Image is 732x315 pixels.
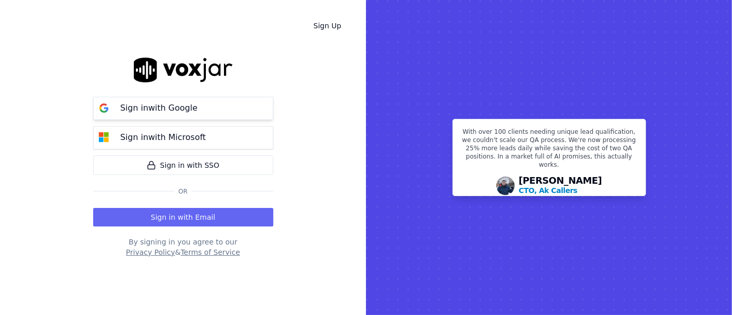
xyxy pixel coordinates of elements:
[305,16,350,35] a: Sign Up
[120,131,206,144] p: Sign in with Microsoft
[94,127,114,148] img: microsoft Sign in button
[93,155,273,175] a: Sign in with SSO
[120,102,198,114] p: Sign in with Google
[459,128,639,173] p: With over 100 clients needing unique lead qualification, we couldn't scale our QA process. We're ...
[175,187,192,196] span: Or
[94,98,114,118] img: google Sign in button
[181,247,240,257] button: Terms of Service
[93,97,273,120] button: Sign inwith Google
[93,208,273,226] button: Sign in with Email
[134,58,233,82] img: logo
[496,177,515,195] img: Avatar
[519,176,602,196] div: [PERSON_NAME]
[93,126,273,149] button: Sign inwith Microsoft
[93,237,273,257] div: By signing in you agree to our &
[519,185,578,196] p: CTO, Ak Callers
[126,247,175,257] button: Privacy Policy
